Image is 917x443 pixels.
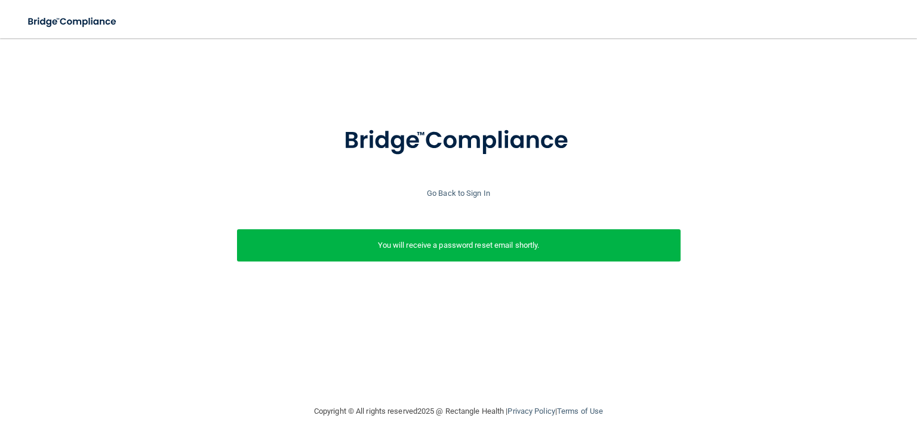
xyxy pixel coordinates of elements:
[507,407,555,416] a: Privacy Policy
[319,110,598,172] img: bridge_compliance_login_screen.278c3ca4.svg
[557,407,603,416] a: Terms of Use
[241,392,676,430] div: Copyright © All rights reserved 2025 @ Rectangle Health | |
[18,10,128,34] img: bridge_compliance_login_screen.278c3ca4.svg
[246,238,672,253] p: You will receive a password reset email shortly.
[427,189,490,198] a: Go Back to Sign In
[711,359,903,406] iframe: Drift Widget Chat Controller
